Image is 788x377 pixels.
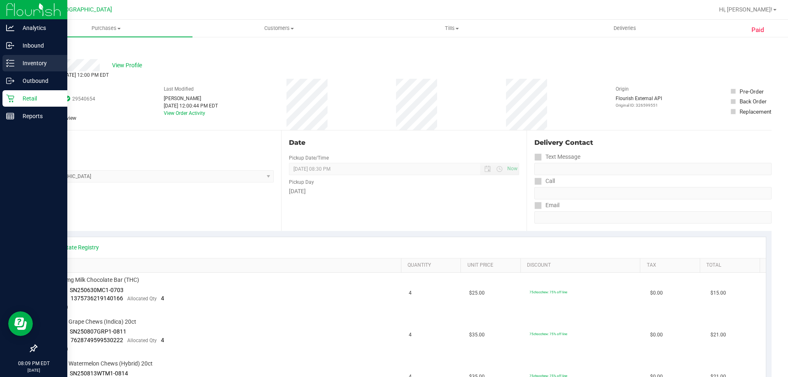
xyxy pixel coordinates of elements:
span: Purchases [20,25,192,32]
inline-svg: Analytics [6,24,14,32]
inline-svg: Outbound [6,77,14,85]
label: Origin [616,85,629,93]
span: 4 [409,331,412,339]
input: Format: (999) 999-9999 [534,187,772,199]
inline-svg: Inventory [6,59,14,67]
a: Tills [365,20,538,37]
div: Back Order [740,97,767,105]
p: Outbound [14,76,64,86]
inline-svg: Retail [6,94,14,103]
a: SKU [48,262,398,269]
p: Analytics [14,23,64,33]
a: Discount [527,262,637,269]
span: HT 5mg Watermelon Chews (Hybrid) 20ct [47,360,153,368]
p: Inventory [14,58,64,68]
span: View Profile [112,61,145,70]
a: Total [706,262,756,269]
label: Pickup Day [289,178,314,186]
span: Paid [751,25,764,35]
a: Quantity [408,262,458,269]
p: Original ID: 326599551 [616,102,662,108]
inline-svg: Inbound [6,41,14,50]
span: $21.00 [710,331,726,339]
div: Flourish External API [616,95,662,108]
label: Text Message [534,151,580,163]
span: $35.00 [469,331,485,339]
span: SN250813WTM1-0814 [70,370,128,377]
div: Replacement [740,107,771,116]
div: Location [36,138,274,148]
p: [DATE] [4,367,64,373]
span: 4 [409,289,412,297]
a: View Order Activity [164,110,205,116]
span: 4 [161,295,164,302]
a: Purchases [20,20,192,37]
p: Retail [14,94,64,103]
label: Call [534,175,555,187]
div: [PERSON_NAME] [164,95,218,102]
span: Completed [DATE] 12:00 PM EDT [36,72,109,78]
span: SN250630MC1-0703 [70,287,124,293]
label: Pickup Date/Time [289,154,329,162]
div: [DATE] 12:00:44 PM EDT [164,102,218,110]
span: In Sync [64,95,70,103]
p: Reports [14,111,64,121]
div: Pre-Order [740,87,764,96]
span: 29540654 [72,95,95,103]
iframe: Resource center [8,311,33,336]
span: Allocated Qty [127,338,157,343]
span: Customers [193,25,365,32]
label: Email [534,199,559,211]
span: HT 5mg Grape Chews (Indica) 20ct [47,318,136,326]
a: Deliveries [538,20,711,37]
span: 4 [161,337,164,343]
div: Date [289,138,519,148]
span: 7628749599530222 [71,337,123,343]
span: $25.00 [469,289,485,297]
span: 1375736219140166 [71,295,123,302]
a: Unit Price [467,262,518,269]
span: Deliveries [602,25,647,32]
p: Inbound [14,41,64,50]
span: SN250807GRP1-0811 [70,328,126,335]
span: Tills [366,25,538,32]
input: Format: (999) 999-9999 [534,163,772,175]
span: $0.00 [650,331,663,339]
span: 75chocchew: 75% off line [529,290,567,294]
label: Last Modified [164,85,194,93]
span: $0.00 [650,289,663,297]
span: Hi, [PERSON_NAME]! [719,6,772,13]
inline-svg: Reports [6,112,14,120]
div: Delivery Contact [534,138,772,148]
span: Allocated Qty [127,296,157,302]
a: Tax [647,262,697,269]
a: Customers [192,20,365,37]
span: [GEOGRAPHIC_DATA] [56,6,112,13]
a: View State Registry [50,243,99,251]
div: [DATE] [289,187,519,196]
span: $15.00 [710,289,726,297]
span: 75chocchew: 75% off line [529,332,567,336]
p: 08:09 PM EDT [4,360,64,367]
span: HT 100mg Milk Chocolate Bar (THC) [47,276,139,284]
